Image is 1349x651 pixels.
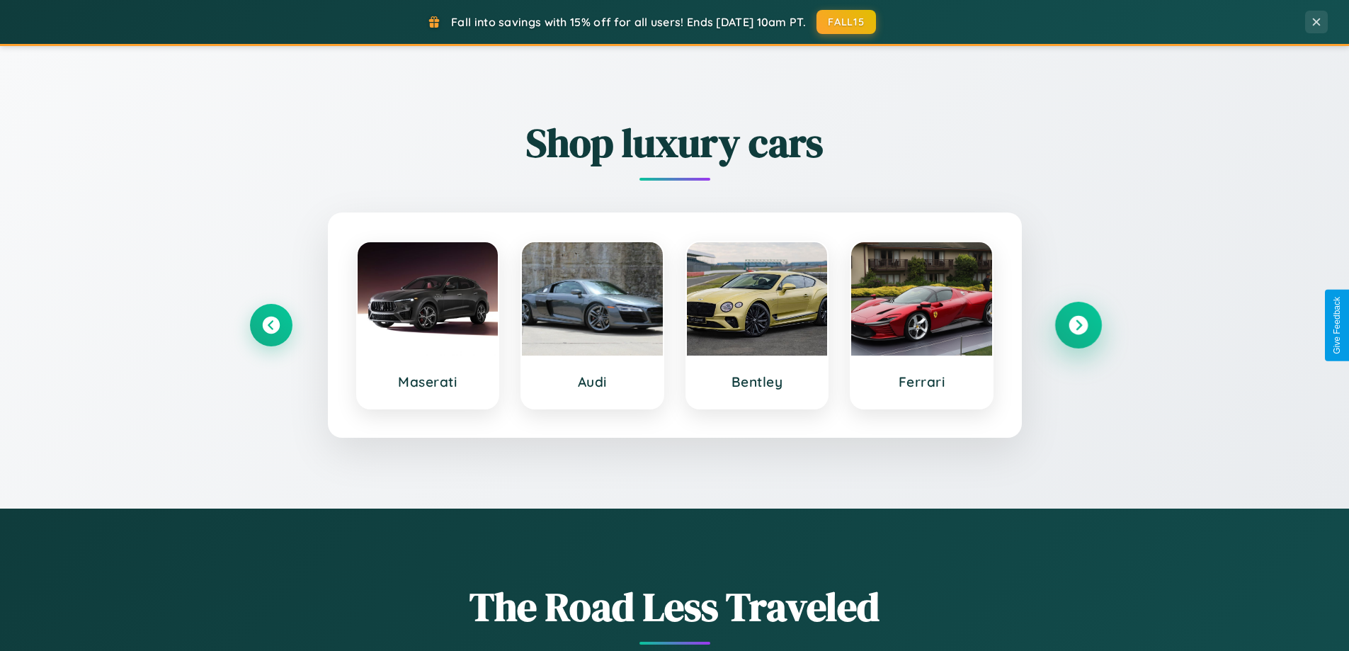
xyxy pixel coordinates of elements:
h3: Bentley [701,373,814,390]
h3: Maserati [372,373,484,390]
h3: Audi [536,373,649,390]
h2: Shop luxury cars [250,115,1100,170]
button: FALL15 [816,10,876,34]
span: Fall into savings with 15% off for all users! Ends [DATE] 10am PT. [451,15,806,29]
h1: The Road Less Traveled [250,579,1100,634]
h3: Ferrari [865,373,978,390]
div: Give Feedback [1332,297,1342,354]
